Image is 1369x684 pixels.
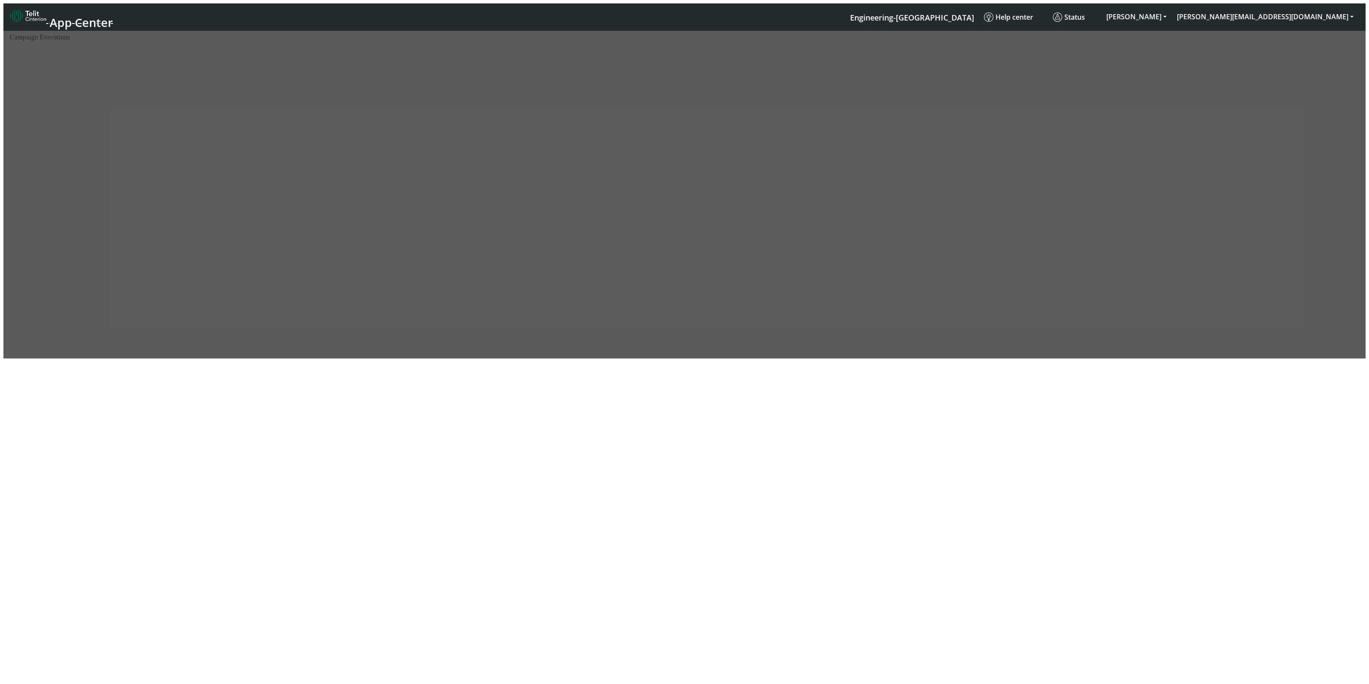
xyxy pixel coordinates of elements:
button: [PERSON_NAME] [1101,9,1172,24]
button: [PERSON_NAME][EMAIL_ADDRESS][DOMAIN_NAME] [1172,9,1359,24]
a: Help center [981,9,1049,25]
a: Your current platform instance [850,9,974,25]
img: logo-telit-cinterion-gw-new.png [10,9,46,23]
span: Help center [984,12,1033,22]
span: Status [1053,12,1085,22]
a: Status [1049,9,1101,25]
span: Engineering-[GEOGRAPHIC_DATA] [850,12,974,23]
img: knowledge.svg [984,12,993,22]
a: App Center [10,7,112,27]
span: App Center [50,15,113,30]
img: status.svg [1053,12,1062,22]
